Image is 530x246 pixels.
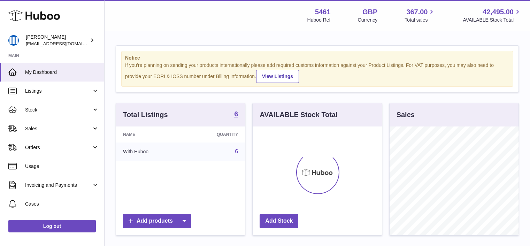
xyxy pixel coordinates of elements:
a: Add products [123,214,191,228]
th: Name [116,126,184,143]
a: 6 [235,148,238,154]
div: If you're planning on sending your products internationally please add required customs informati... [125,62,509,83]
span: Total sales [405,17,436,23]
span: Listings [25,88,92,94]
h3: Total Listings [123,110,168,120]
h3: AVAILABLE Stock Total [260,110,337,120]
h3: Sales [397,110,415,120]
a: View Listings [256,70,299,83]
img: oksana@monimoto.com [8,35,19,46]
span: [EMAIL_ADDRESS][DOMAIN_NAME] [26,41,102,46]
span: Stock [25,107,92,113]
span: 42,495.00 [483,7,514,17]
a: 367.00 Total sales [405,7,436,23]
span: AVAILABLE Stock Total [463,17,522,23]
a: Add Stock [260,214,298,228]
strong: 5461 [315,7,331,17]
span: 367.00 [406,7,428,17]
span: Usage [25,163,99,170]
th: Quantity [184,126,245,143]
div: [PERSON_NAME] [26,34,89,47]
strong: GBP [362,7,377,17]
a: Log out [8,220,96,232]
td: With Huboo [116,143,184,161]
span: Orders [25,144,92,151]
div: Currency [358,17,378,23]
strong: 6 [234,110,238,117]
a: 42,495.00 AVAILABLE Stock Total [463,7,522,23]
a: 6 [234,110,238,119]
span: Cases [25,201,99,207]
span: Invoicing and Payments [25,182,92,189]
div: Huboo Ref [307,17,331,23]
span: Sales [25,125,92,132]
strong: Notice [125,55,509,61]
span: My Dashboard [25,69,99,76]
